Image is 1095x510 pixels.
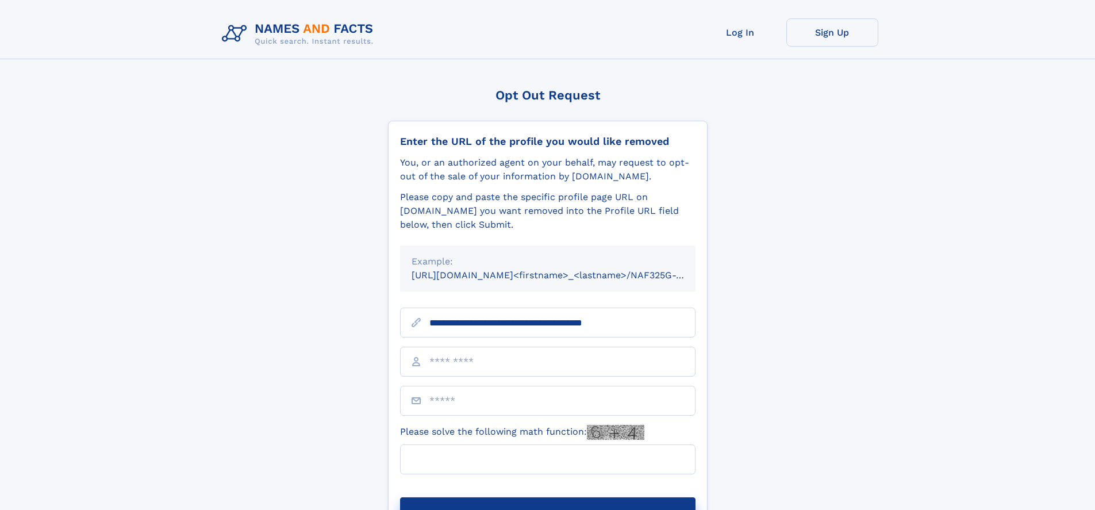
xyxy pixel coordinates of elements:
a: Sign Up [786,18,878,47]
label: Please solve the following math function: [400,425,644,440]
div: You, or an authorized agent on your behalf, may request to opt-out of the sale of your informatio... [400,156,696,183]
div: Enter the URL of the profile you would like removed [400,135,696,148]
div: Example: [412,255,684,269]
small: [URL][DOMAIN_NAME]<firstname>_<lastname>/NAF325G-xxxxxxxx [412,270,717,281]
img: Logo Names and Facts [217,18,383,49]
div: Please copy and paste the specific profile page URL on [DOMAIN_NAME] you want removed into the Pr... [400,190,696,232]
a: Log In [694,18,786,47]
div: Opt Out Request [388,88,708,102]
